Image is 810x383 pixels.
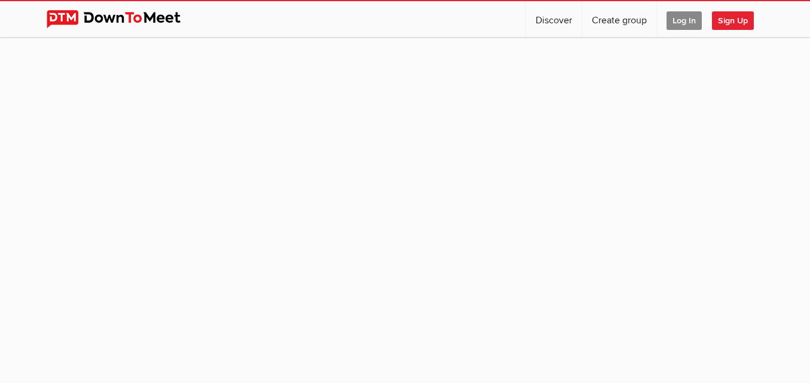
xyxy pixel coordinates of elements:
img: DownToMeet [47,10,199,28]
a: Log In [657,1,711,37]
a: Discover [526,1,582,37]
a: Create group [582,1,656,37]
span: Log In [667,11,702,30]
span: Sign Up [712,11,754,30]
a: Sign Up [712,1,763,37]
